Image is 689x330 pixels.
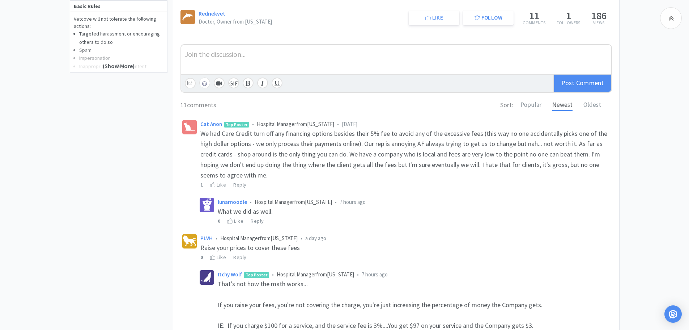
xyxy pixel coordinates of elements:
[218,271,242,278] a: Itchy Wolf
[520,100,541,110] div: Popular
[210,253,226,261] div: Like
[218,280,308,288] span: That's not how the math works...
[218,207,273,216] span: What we did as well.
[70,1,167,12] h5: Basic Rules
[340,199,366,205] span: 7 hours ago
[218,198,610,206] div: Hospital Manager from [US_STATE]
[227,217,243,225] div: Like
[500,100,513,110] h6: Sort:
[557,11,580,21] h5: 1
[357,271,359,278] span: •
[200,129,609,179] span: We had Care Credit turn off any financing options besides their 5% fee to avoid any of the excess...
[210,181,226,189] div: Like
[70,43,167,72] div: (Show More)
[409,11,459,25] button: Like
[576,79,604,87] span: Comment
[218,270,610,279] div: Hospital Manager from [US_STATE]
[664,305,682,323] div: Open Intercom Messenger
[233,181,247,189] div: Reply
[79,30,163,46] li: Targeted harassment or encouraging others to do so
[200,120,610,129] div: Hospital Manager from [US_STATE]
[301,235,302,242] span: •
[200,234,610,243] div: Hospital Manager from [US_STATE]
[218,218,221,224] strong: 0
[335,199,337,205] span: •
[523,21,545,25] p: Comments
[200,243,300,252] span: Raise your prices to cover these fees
[557,21,580,25] p: Followers
[553,75,611,92] div: Post
[591,21,607,25] p: Views
[228,78,239,88] div: GIF
[552,100,573,110] div: Newest
[250,199,252,205] span: •
[342,121,357,128] span: [DATE]
[218,321,533,330] span: IE: If you charge $100 for a service, and the service fee is 3%....You get $97 on your service an...
[218,301,543,309] span: If you raise your fees, you're not covering the charge, you're just increasing the percentage of ...
[216,235,217,242] span: •
[233,253,247,261] div: Reply
[591,11,607,21] h5: 186
[523,11,545,21] h5: 11
[251,217,264,225] div: Reply
[199,78,210,88] button: ☺
[362,271,388,278] span: 7 hours ago
[199,19,272,24] p: Doctor, Owner from [US_STATE]
[180,100,216,110] h6: 11 comments
[337,121,339,128] span: •
[252,121,254,128] span: •
[463,11,514,25] button: Follow
[224,122,249,127] span: Top Poster
[218,199,247,205] a: lunarnoodle
[199,10,225,17] a: Rednekvet
[200,235,213,242] a: PLVH
[200,121,222,128] a: Cat Anon
[74,16,163,30] p: Vetcove will not tolerate the following actions:
[583,100,601,110] div: Oldest
[272,271,274,278] span: •
[244,272,269,277] span: Top Poster
[200,181,203,188] strong: 1
[200,254,203,260] strong: 0
[305,235,326,242] span: a day ago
